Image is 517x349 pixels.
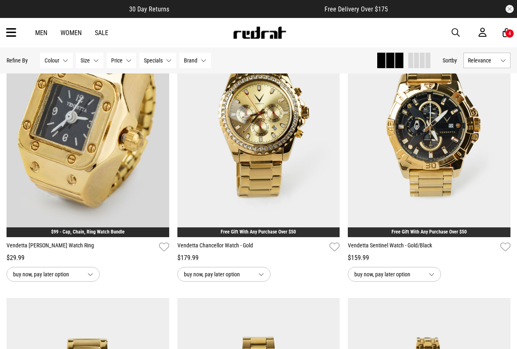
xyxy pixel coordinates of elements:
[392,229,467,235] a: Free Gift With Any Purchase Over $50
[354,269,422,279] span: buy now, pay later option
[348,267,441,282] button: buy now, pay later option
[186,5,308,13] iframe: Customer reviews powered by Trustpilot
[7,241,156,253] a: Vendetta [PERSON_NAME] Watch Ring
[463,53,510,68] button: Relevance
[468,57,497,64] span: Relevance
[7,3,31,28] button: Open LiveChat chat widget
[177,253,340,263] div: $179.99
[13,269,81,279] span: buy now, pay later option
[7,253,169,263] div: $29.99
[177,267,271,282] button: buy now, pay later option
[95,29,108,37] a: Sale
[452,57,457,64] span: by
[503,29,510,37] a: 4
[111,57,123,64] span: Price
[325,5,388,13] span: Free Delivery Over $175
[508,31,511,36] div: 4
[348,10,510,237] img: Vendetta Sentinel Watch - Gold/black in Multi
[177,10,340,237] img: Vendetta Chancellor Watch - Gold in Gold
[184,269,252,279] span: buy now, pay later option
[7,57,28,64] p: Refine By
[107,53,136,68] button: Price
[233,27,286,39] img: Redrat logo
[443,56,457,65] button: Sortby
[177,241,327,253] a: Vendetta Chancellor Watch - Gold
[45,57,59,64] span: Colour
[7,10,169,237] img: Vendetta Luciano Watch Ring in Multi
[51,229,125,235] a: $99 - Cap, Chain, Ring Watch Bundle
[7,267,100,282] button: buy now, pay later option
[221,229,296,235] a: Free Gift With Any Purchase Over $50
[348,253,510,263] div: $159.99
[348,241,497,253] a: Vendetta Sentinel Watch - Gold/Black
[129,5,169,13] span: 30 Day Returns
[40,53,73,68] button: Colour
[144,57,163,64] span: Specials
[139,53,176,68] button: Specials
[81,57,90,64] span: Size
[179,53,211,68] button: Brand
[76,53,103,68] button: Size
[35,29,47,37] a: Men
[184,57,197,64] span: Brand
[60,29,82,37] a: Women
